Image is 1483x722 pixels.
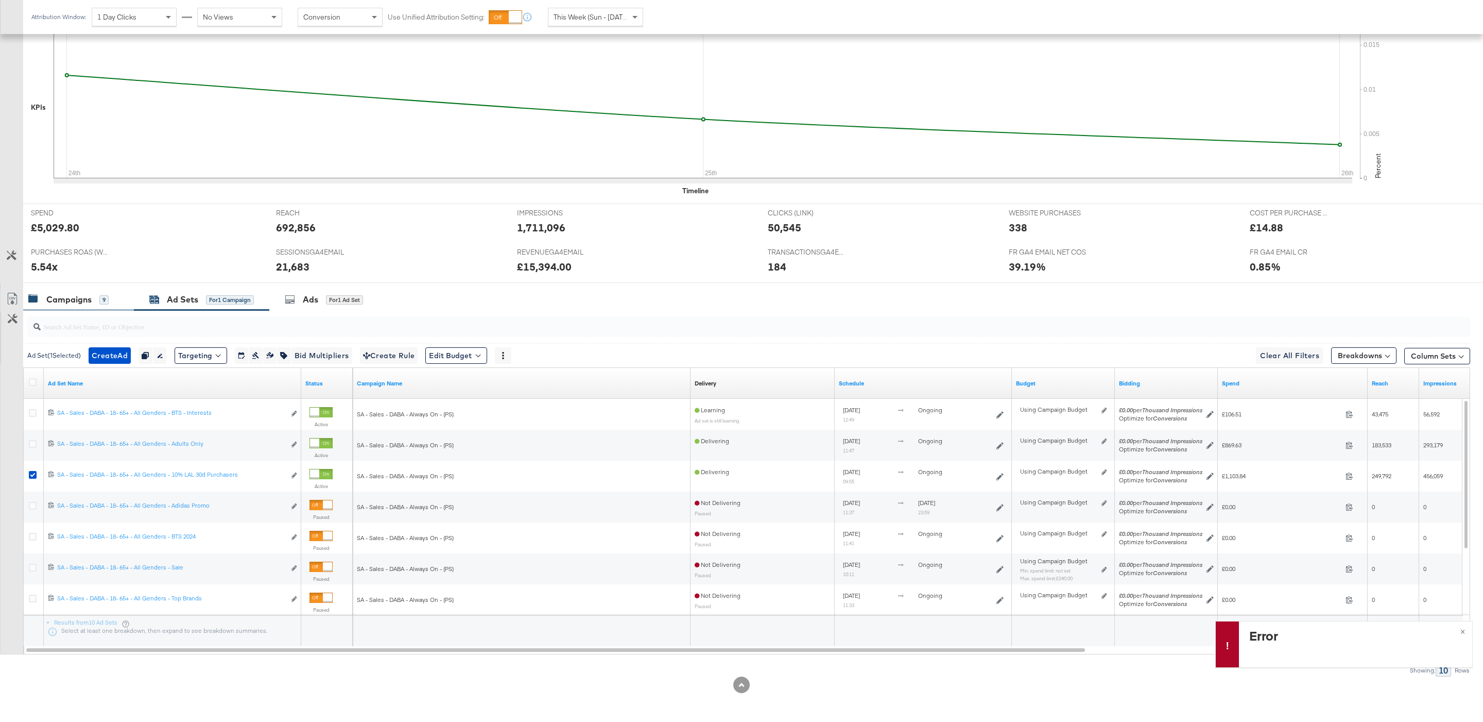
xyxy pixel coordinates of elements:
div: Optimize for [1119,445,1202,454]
em: Conversions [1153,476,1187,484]
span: 56,592 [1423,410,1440,418]
div: SA - Sales - DABA - 18- 65+ - All Genders - 10% LAL 30d Purchasers [57,471,285,479]
span: 0 [1372,503,1375,511]
div: Ad Set ( 1 Selected) [27,351,81,360]
span: per [1119,406,1202,414]
a: SA - Sales - DABA - 18- 65+ - All Genders - Adidas Promo [57,501,285,512]
div: Optimize for [1119,507,1202,515]
a: Your Ad Set name. [48,379,297,388]
button: Breakdowns [1331,347,1396,364]
div: 39.19% [1009,259,1046,274]
sub: 11:37 [843,509,854,515]
em: Thousand Impressions [1142,499,1202,507]
span: SA - Sales - DABA - Always On - (PS) [357,596,454,603]
sub: Ad set is still learning. [695,417,740,424]
span: Delivering [695,468,729,476]
sub: 11:41 [843,540,854,546]
div: Optimize for [1119,600,1202,608]
button: Clear All Filters [1256,347,1323,364]
span: 0 [1372,565,1375,573]
a: The total amount spent to date. [1222,379,1364,388]
em: Thousand Impressions [1142,592,1202,599]
sub: 09:55 [843,478,854,484]
a: SA - Sales - DABA - 18- 65+ - All Genders - Sale [57,563,285,574]
span: £0.00 [1222,565,1341,573]
text: Percent [1373,154,1383,178]
sub: Paused [695,510,711,516]
span: £0.00 [1222,534,1341,542]
label: Paused [309,607,333,613]
a: Your campaign name. [357,379,686,388]
span: 0 [1423,534,1426,542]
div: 0.85% [1250,259,1281,274]
em: £0.00 [1119,406,1133,414]
em: Thousand Impressions [1142,561,1202,568]
span: per [1119,437,1202,445]
div: Campaigns [46,294,92,306]
button: × [1453,622,1472,640]
span: Create Rule [363,349,415,362]
span: 0 [1423,596,1426,603]
em: Conversions [1153,569,1187,577]
span: 293,179 [1423,441,1443,449]
div: 338 [1009,220,1027,235]
em: Thousand Impressions [1142,406,1202,414]
span: £1,103.84 [1222,472,1341,480]
div: SA - Sales - DABA - 18- 65+ - All Genders - Adidas Promo [57,501,285,510]
em: Thousand Impressions [1142,530,1202,538]
div: Using Campaign Budget [1020,406,1099,414]
sub: Paused [695,541,711,547]
div: SA - Sales - DABA - 18- 65+ - All Genders - Adults Only [57,440,285,448]
div: Error [1249,627,1459,644]
div: for 1 Campaign [206,295,254,305]
span: Not Delivering [695,530,740,538]
div: for 1 Ad Set [326,295,363,305]
button: Edit Budget [425,347,487,364]
span: ongoing [918,406,942,414]
span: FR GA4 EMAIL NET COS [1009,247,1086,257]
div: Ads [303,294,318,306]
em: Conversions [1153,445,1187,453]
span: ongoing [918,468,942,476]
em: Conversions [1153,507,1187,515]
div: Using Campaign Budget [1020,436,1099,445]
sub: 11:33 [843,602,854,608]
span: per [1119,530,1202,538]
span: Bid Multipliers [295,349,349,362]
a: Shows the current budget of Ad Set. [1016,379,1111,388]
span: 183,533 [1372,441,1391,449]
div: £15,394.00 [517,259,572,274]
a: Reflects the ability of your Ad Set to achieve delivery based on ad states, schedule and budget. [695,379,716,388]
span: [DATE] [843,499,860,507]
em: £0.00 [1119,561,1133,568]
span: [DATE] [843,592,860,599]
a: SA - Sales - DABA - 18- 65+ - All Genders - Top Brands [57,594,285,605]
span: £0.00 [1222,503,1341,511]
span: SESSIONSGA4EMAIL [276,247,353,257]
a: SA - Sales - DABA - 18- 65+ - All Genders - BTS - Interests [57,409,285,419]
em: £0.00 [1119,468,1133,476]
button: Targeting [175,347,227,364]
div: 50,545 [768,220,801,235]
span: Clear All Filters [1260,349,1319,362]
span: ongoing [918,530,942,538]
span: IMPRESSIONS [517,208,594,218]
a: SA - Sales - DABA - 18- 65+ - All Genders - BTS 2024 [57,532,285,543]
em: £0.00 [1119,499,1133,507]
div: Delivery [695,379,716,388]
sub: Max. spend limit : £240.00 [1020,575,1073,581]
span: Create Ad [92,349,128,362]
span: Learning [695,406,725,414]
span: TRANSACTIONSGA4EMAIL [768,247,845,257]
div: Ad Sets [167,294,198,306]
a: SA - Sales - DABA - 18- 65+ - All Genders - Adults Only [57,440,285,450]
span: per [1119,561,1202,568]
input: Search Ad Set Name, ID or Objective [41,312,1334,332]
div: Optimize for [1119,538,1202,546]
sub: Min. spend limit: not set [1020,567,1071,574]
label: Active [309,421,333,428]
div: Optimize for [1119,414,1202,423]
div: SA - Sales - DABA - 18- 65+ - All Genders - BTS 2024 [57,532,285,541]
span: Delivering [695,437,729,445]
span: £106.51 [1222,410,1341,418]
